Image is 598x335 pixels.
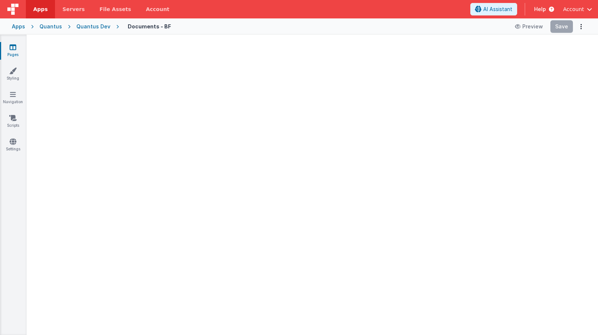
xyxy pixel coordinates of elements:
h4: Documents - BF [128,24,171,29]
div: Quantus Dev [76,23,110,30]
div: Quantus [39,23,62,30]
span: Servers [62,6,85,13]
span: AI Assistant [483,6,512,13]
span: Apps [33,6,48,13]
span: Account [563,6,584,13]
button: Save [550,20,573,33]
button: Account [563,6,592,13]
div: Apps [12,23,25,30]
button: Preview [511,21,547,32]
span: File Assets [100,6,131,13]
button: Options [576,21,586,32]
span: Help [534,6,546,13]
button: AI Assistant [470,3,517,15]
